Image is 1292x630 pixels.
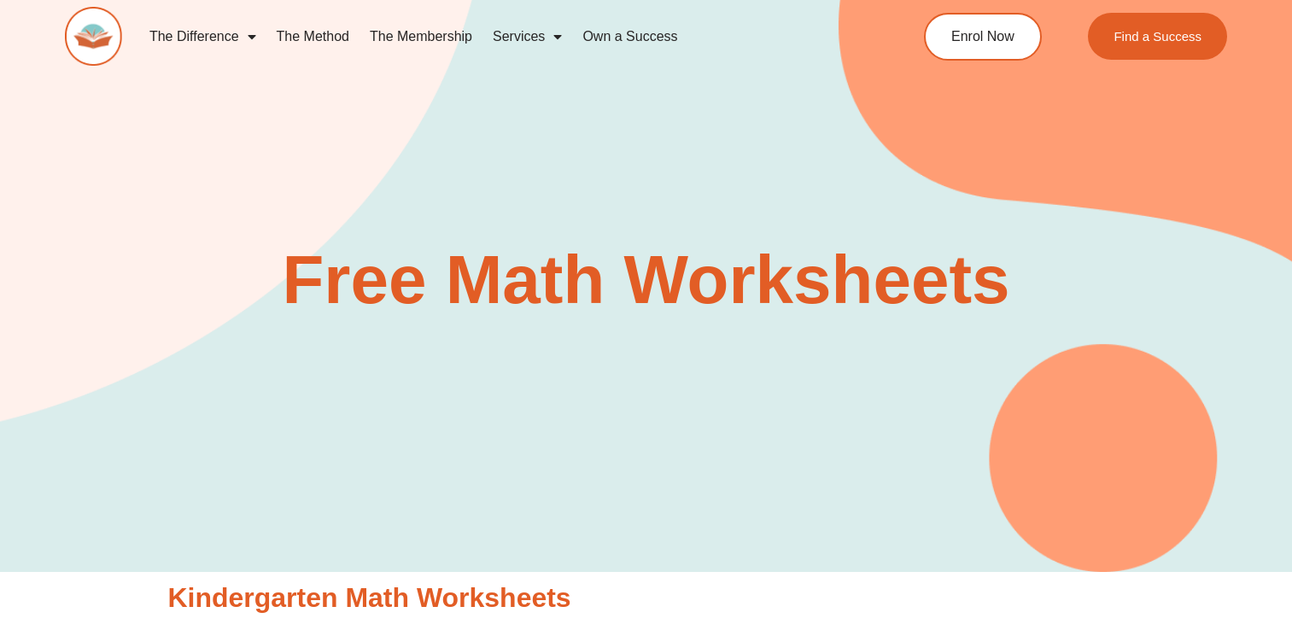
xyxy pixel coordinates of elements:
a: Services [482,17,572,56]
a: The Membership [360,17,482,56]
a: The Method [266,17,360,56]
span: Enrol Now [951,30,1014,44]
span: Find a Success [1114,30,1202,43]
a: Enrol Now [924,13,1042,61]
a: Find a Success [1089,13,1228,60]
a: The Difference [139,17,266,56]
a: Own a Success [572,17,687,56]
h2: Kindergarten Math Worksheets [168,580,1125,616]
nav: Menu [139,17,857,56]
h2: Free Math Worksheets [160,246,1133,314]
